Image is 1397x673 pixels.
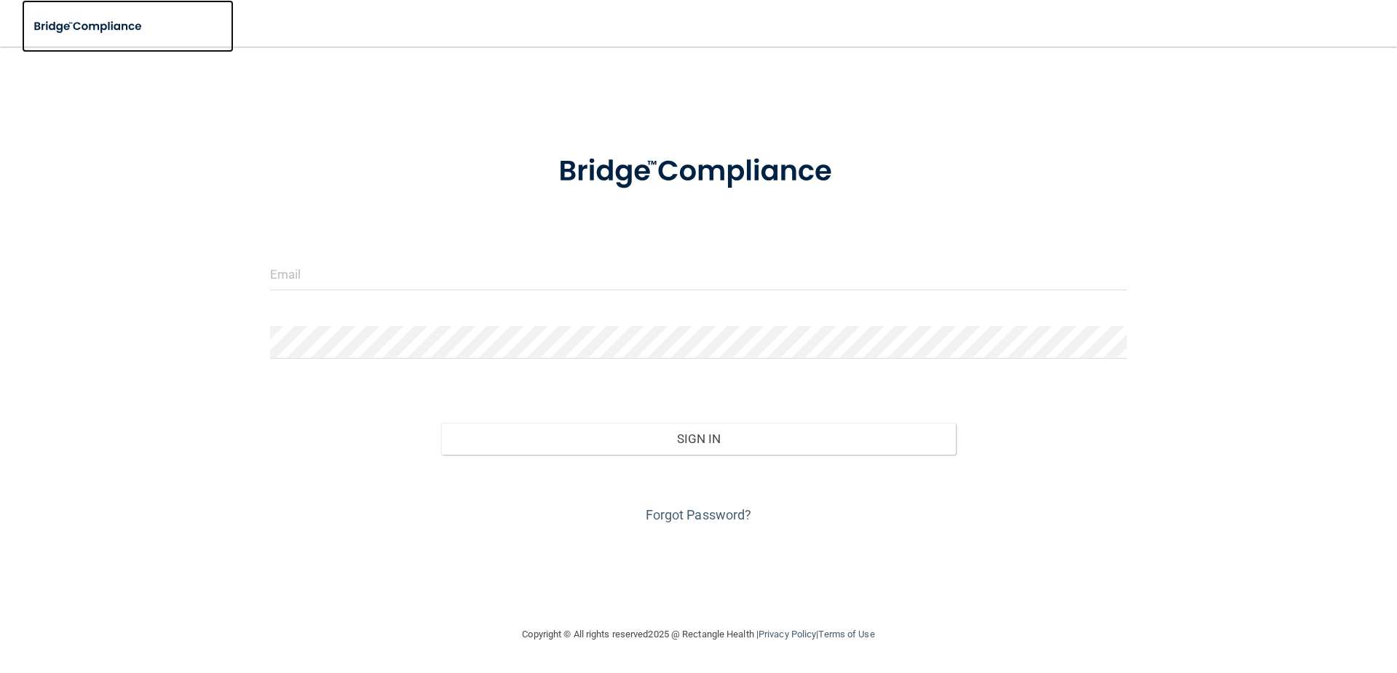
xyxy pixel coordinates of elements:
a: Forgot Password? [646,507,752,522]
a: Privacy Policy [759,629,816,640]
img: bridge_compliance_login_screen.278c3ca4.svg [22,12,156,41]
input: Email [270,258,1127,290]
button: Sign In [441,423,955,455]
a: Terms of Use [818,629,874,640]
div: Copyright © All rights reserved 2025 @ Rectangle Health | | [433,611,965,658]
img: bridge_compliance_login_screen.278c3ca4.svg [529,134,868,210]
